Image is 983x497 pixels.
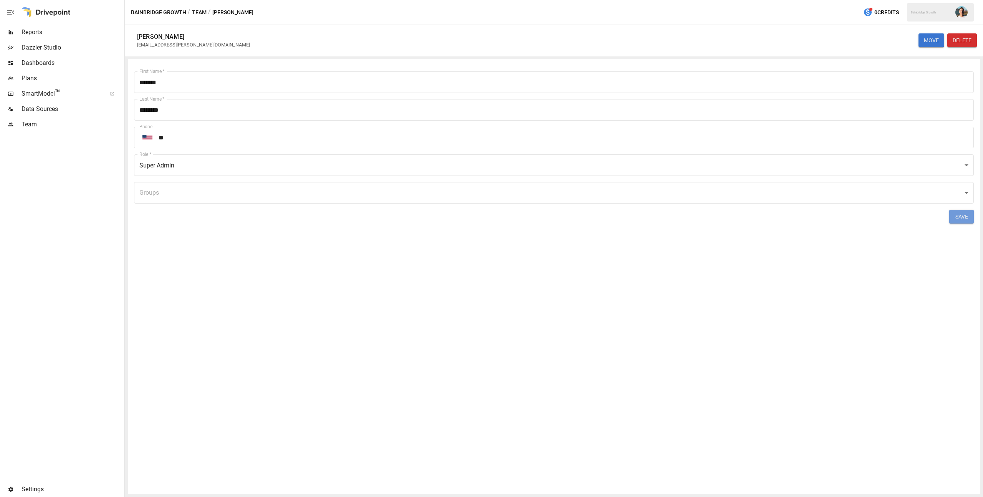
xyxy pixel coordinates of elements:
[134,154,974,176] div: Super Admin
[949,210,974,224] button: SAVE
[22,104,123,114] span: Data Sources
[139,151,151,157] label: Role
[22,74,123,83] span: Plans
[947,33,977,47] button: DELETE
[918,33,944,47] button: MOVE
[142,135,152,140] img: United States
[192,8,207,17] button: Team
[137,42,250,48] div: [EMAIL_ADDRESS][PERSON_NAME][DOMAIN_NAME]
[22,120,123,129] span: Team
[22,43,123,52] span: Dazzler Studio
[208,8,211,17] div: /
[22,28,123,37] span: Reports
[139,129,156,146] button: Open flags menu
[131,8,186,17] button: Bainbridge Growth
[22,58,123,68] span: Dashboards
[188,8,190,17] div: /
[139,96,164,102] label: Last Name
[874,8,899,17] span: 0 Credits
[137,33,184,40] div: [PERSON_NAME]
[55,88,60,98] span: ™
[22,89,101,98] span: SmartModel
[139,68,164,75] label: First Name
[139,123,152,130] label: Phone
[860,5,902,20] button: 0Credits
[911,11,951,14] div: Bainbridge Growth
[22,485,123,494] span: Settings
